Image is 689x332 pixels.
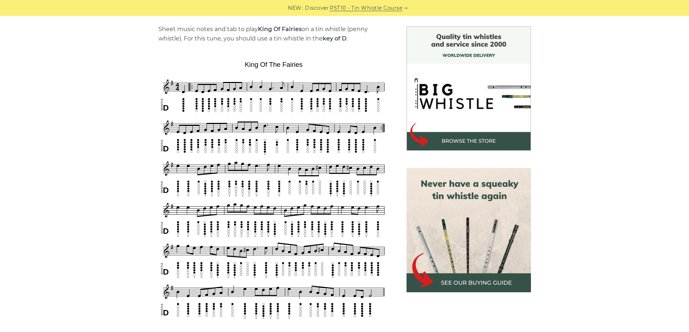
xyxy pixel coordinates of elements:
span: Discover [305,4,329,12]
strong: King Of Fairies [258,26,302,33]
span: NEW: [288,4,303,12]
strong: key of D [323,35,346,42]
img: BigWhistle Tin Whistle Store [407,26,531,151]
img: tin whistle buying guide [407,168,531,292]
img: King Of Fairies Tin Whistle Tab & Sheet Music [158,58,389,321]
a: PST10 - Tin Whistle Course [330,4,402,12]
p: Sheet music notes and tab to play on a tin whistle (penny whistle). For this tune, you should use... [158,25,389,43]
